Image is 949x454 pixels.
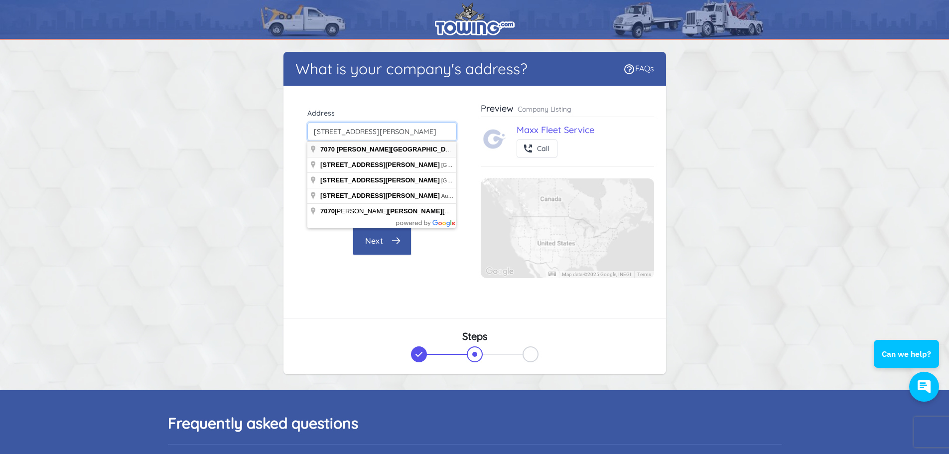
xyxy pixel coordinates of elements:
a: FAQs [623,63,654,73]
a: Maxx Fleet Service [517,124,594,136]
span: [STREET_ADDRESS][PERSON_NAME] [320,176,440,184]
span: [GEOGRAPHIC_DATA], [GEOGRAPHIC_DATA], [GEOGRAPHIC_DATA] [441,177,619,183]
input: Enter Mailing Address [307,122,457,141]
img: logo.png [435,2,515,35]
h3: Preview [481,103,514,115]
span: [PERSON_NAME] [320,207,513,215]
a: Open this area in Google Maps (opens a new window) [483,265,516,278]
span: [STREET_ADDRESS][PERSON_NAME] [320,161,440,168]
span: Aurora, [GEOGRAPHIC_DATA], [GEOGRAPHIC_DATA] [441,193,578,199]
span: 7070 [320,207,335,215]
iframe: Conversations [866,312,949,412]
span: [PERSON_NAME][GEOGRAPHIC_DATA] [337,146,460,153]
a: Terms (opens in new tab) [637,272,651,277]
span: [STREET_ADDRESS][PERSON_NAME] [320,192,440,199]
img: Towing.com Logo [483,127,507,151]
div: Call [537,145,549,152]
h1: What is your company's address? [295,60,528,78]
h2: Frequently asked questions [168,414,782,432]
label: Address [307,108,457,118]
button: Call [517,139,557,158]
button: Keyboard shortcuts [548,272,555,276]
button: Next [353,226,411,255]
span: Map data ©2025 Google, INEGI [562,272,631,277]
span: [GEOGRAPHIC_DATA], [GEOGRAPHIC_DATA], [GEOGRAPHIC_DATA] [441,162,619,168]
h3: Steps [295,330,654,342]
span: [PERSON_NAME][GEOGRAPHIC_DATA] [388,207,512,215]
img: Google [483,265,516,278]
span: 7070 [320,146,335,153]
p: Company Listing [518,104,571,114]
